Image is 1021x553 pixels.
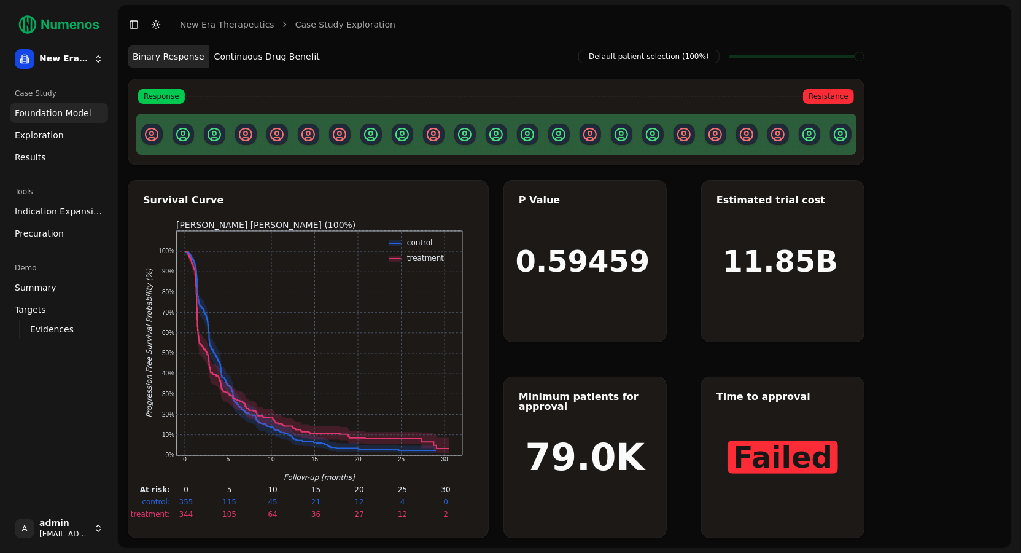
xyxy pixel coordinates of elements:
[284,473,355,482] text: Follow-up [months]
[295,18,395,31] a: Case Study Exploration
[145,269,153,418] text: Progression Free Survival Probability (%)
[441,456,448,463] text: 30
[10,224,108,243] a: Precuration
[516,246,650,276] h1: 0.59459
[161,391,174,398] text: 30%
[15,151,46,163] span: Results
[30,323,74,335] span: Evidences
[443,510,448,519] text: 2
[15,129,64,141] span: Exploration
[10,258,108,278] div: Demo
[407,238,433,247] text: control
[268,498,277,506] text: 45
[15,107,91,119] span: Foundation Model
[10,182,108,202] div: Tools
[398,456,405,463] text: 25
[803,89,854,104] span: Resistance
[10,84,108,103] div: Case Study
[143,195,473,205] div: Survival Curve
[10,514,108,543] button: Aadmin[EMAIL_ADDRESS]
[180,18,274,31] a: New Era Therapeutics
[161,411,174,418] text: 20%
[397,510,406,519] text: 12
[161,289,174,296] text: 80%
[311,456,319,463] text: 15
[441,485,450,494] text: 30
[180,18,395,31] nav: breadcrumb
[15,227,64,240] span: Precuration
[128,45,209,68] button: Binary Response
[10,202,108,221] a: Indication Expansion
[222,510,236,519] text: 105
[407,254,444,262] text: treatment
[227,485,231,494] text: 5
[354,456,362,463] text: 20
[39,53,88,65] span: New Era Therapeutics
[15,205,103,218] span: Indication Expansion
[161,370,174,377] text: 40%
[161,309,174,316] text: 70%
[179,510,193,519] text: 344
[176,220,355,230] text: [PERSON_NAME] [PERSON_NAME] (100%)
[15,519,34,538] span: A
[39,518,88,529] span: admin
[179,498,193,506] text: 355
[165,452,174,458] text: 0%
[397,485,406,494] text: 25
[161,350,174,356] text: 50%
[138,89,185,104] span: Response
[354,485,363,494] text: 20
[10,10,108,39] img: Numenos
[723,246,838,276] h1: 11.85B
[10,103,108,123] a: Foundation Model
[311,510,320,519] text: 36
[10,300,108,320] a: Targets
[15,304,46,316] span: Targets
[311,498,320,506] text: 21
[10,44,108,74] button: New Era Therapeutics
[268,510,277,519] text: 64
[161,269,174,275] text: 90%
[268,456,275,463] text: 10
[25,321,93,338] a: Evidences
[443,498,448,506] text: 0
[226,456,230,463] text: 5
[158,248,174,254] text: 100%
[130,510,169,519] text: treatment:
[268,485,277,494] text: 10
[15,281,56,294] span: Summary
[10,147,108,167] a: Results
[142,498,170,506] text: control:
[39,529,88,539] span: [EMAIL_ADDRESS]
[222,498,236,506] text: 115
[354,498,363,506] text: 12
[728,441,838,474] span: Failed
[139,485,169,494] text: At risk:
[354,510,363,519] text: 27
[10,278,108,297] a: Summary
[10,125,108,145] a: Exploration
[526,439,645,476] h1: 79.0K
[578,50,720,63] span: Default patient selection (100%)
[161,431,174,438] text: 10%
[183,456,187,463] text: 0
[161,329,174,336] text: 60%
[184,485,188,494] text: 0
[209,45,325,68] button: Continuous Drug Benefit
[311,485,320,494] text: 15
[400,498,405,506] text: 4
